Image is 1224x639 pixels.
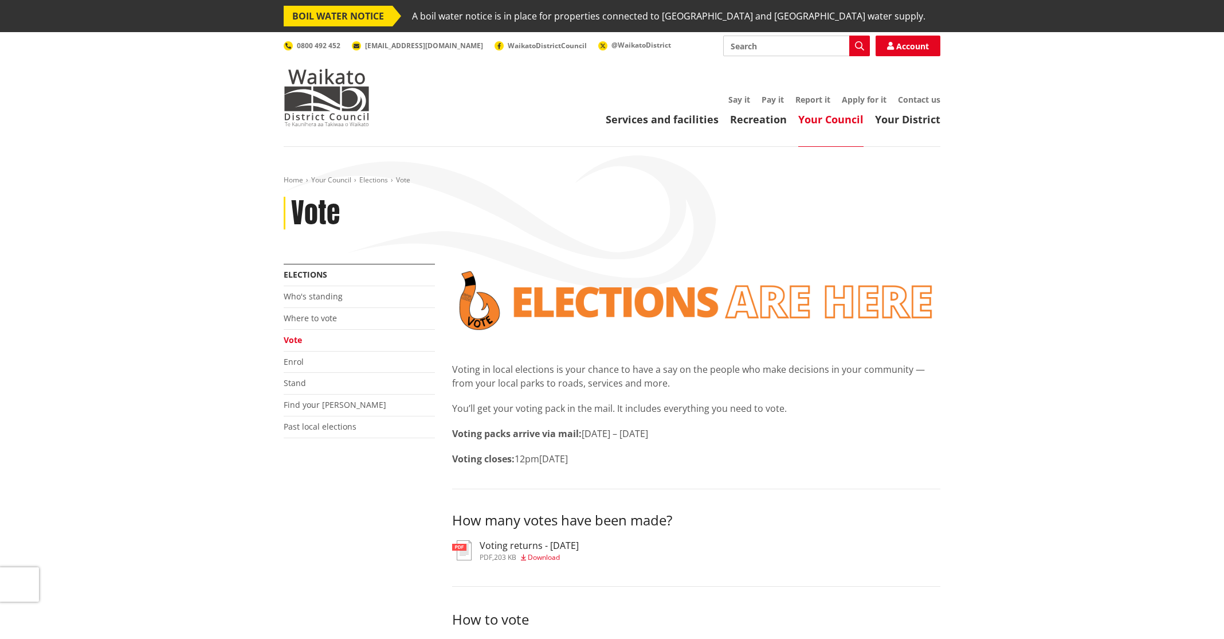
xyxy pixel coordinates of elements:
[452,427,582,440] strong: Voting packs arrive via mail:
[508,41,587,50] span: WaikatoDistrictCouncil
[723,36,870,56] input: Search input
[284,6,393,26] span: BOIL WATER NOTICE
[598,40,671,50] a: @WaikatoDistrict
[396,175,410,185] span: Vote
[876,36,940,56] a: Account
[762,94,784,105] a: Pay it
[452,610,940,629] h3: How to vote
[494,552,516,562] span: 203 KB
[284,313,337,324] a: Where to vote
[875,112,940,126] a: Your District
[480,540,579,551] h3: Voting returns - [DATE]
[291,197,340,230] h1: Vote
[284,69,370,126] img: Waikato District Council - Te Kaunihera aa Takiwaa o Waikato
[452,363,940,390] p: Voting in local elections is your chance to have a say on the people who make decisions in your c...
[284,291,343,302] a: Who's standing
[606,112,719,126] a: Services and facilities
[452,512,940,529] h3: How many votes have been made?
[795,94,830,105] a: Report it
[730,112,787,126] a: Recreation
[728,94,750,105] a: Say it
[611,40,671,50] span: @WaikatoDistrict
[284,269,327,280] a: Elections
[284,334,302,345] a: Vote
[284,41,340,50] a: 0800 492 452
[284,176,940,185] nav: breadcrumb
[284,356,304,367] a: Enrol
[528,552,560,562] span: Download
[452,264,940,337] img: Vote banner transparent
[359,175,388,185] a: Elections
[452,453,515,465] strong: Voting closes:
[412,6,925,26] span: A boil water notice is in place for properties connected to [GEOGRAPHIC_DATA] and [GEOGRAPHIC_DAT...
[452,427,940,441] p: [DATE] – [DATE]
[284,377,306,388] a: Stand
[297,41,340,50] span: 0800 492 452
[898,94,940,105] a: Contact us
[352,41,483,50] a: [EMAIL_ADDRESS][DOMAIN_NAME]
[480,552,492,562] span: pdf
[311,175,351,185] a: Your Council
[452,540,472,560] img: document-pdf.svg
[365,41,483,50] span: [EMAIL_ADDRESS][DOMAIN_NAME]
[452,540,579,561] a: Voting returns - [DATE] pdf,203 KB Download
[452,402,940,415] p: You’ll get your voting pack in the mail. It includes everything you need to vote.
[842,94,886,105] a: Apply for it
[480,554,579,561] div: ,
[284,399,386,410] a: Find your [PERSON_NAME]
[284,175,303,185] a: Home
[284,421,356,432] a: Past local elections
[495,41,587,50] a: WaikatoDistrictCouncil
[515,453,568,465] span: 12pm[DATE]
[798,112,864,126] a: Your Council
